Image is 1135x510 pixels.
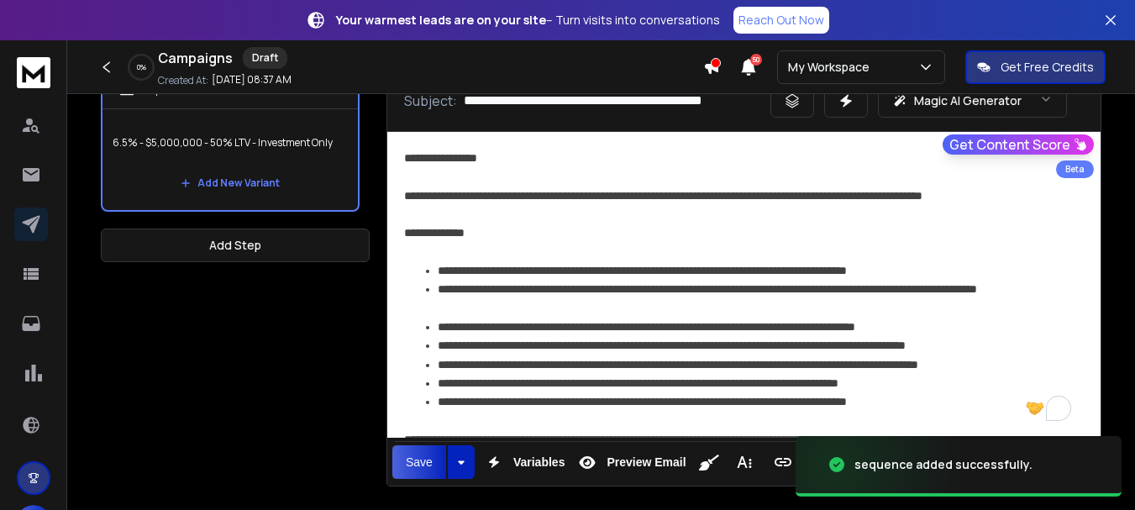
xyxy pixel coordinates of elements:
a: Reach Out Now [733,7,829,34]
strong: Your warmest leads are on your site [336,12,546,28]
button: Save [392,445,446,479]
p: – Turn visits into conversations [336,12,720,29]
span: Preview Email [603,455,689,470]
p: Created At: [158,74,208,87]
span: Variables [510,455,569,470]
li: Step1CC/BCCA/Z Test6.5% - $5,000,000 - 50% LTV - Investment OnlyAdd New Variant [101,70,360,212]
button: Get Free Credits [965,50,1106,84]
p: Get Free Credits [1001,59,1094,76]
p: Magic AI Generator [914,92,1022,109]
button: Clean HTML [693,445,725,479]
div: Draft [243,47,287,69]
button: Add New Variant [167,166,293,200]
img: logo [17,57,50,88]
p: Reach Out Now [738,12,824,29]
span: 50 [750,54,762,66]
button: Magic AI Generator [878,84,1067,118]
h1: Campaigns [158,48,233,68]
p: 6.5% - $5,000,000 - 50% LTV - Investment Only [113,119,348,166]
button: Insert Link (Ctrl+K) [767,445,799,479]
div: To enrich screen reader interactions, please activate Accessibility in Grammarly extension settings [387,132,1101,438]
button: Variables [478,445,569,479]
p: Subject: [404,91,457,111]
button: Add Step [101,229,370,262]
button: More Text [728,445,760,479]
p: [DATE] 08:37 AM [212,73,292,87]
button: Get Content Score [943,134,1094,155]
button: Preview Email [571,445,689,479]
div: sequence added successfully. [854,456,1033,473]
p: 0 % [137,62,146,72]
div: Beta [1056,160,1094,178]
p: My Workspace [788,59,876,76]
